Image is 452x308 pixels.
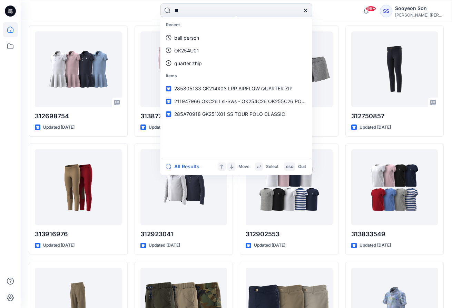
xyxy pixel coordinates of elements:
div: SS [380,5,392,17]
p: Updated [DATE] [43,242,75,249]
p: Updated [DATE] [43,124,75,131]
a: quarter zhip [162,57,311,70]
button: All Results [166,162,204,171]
a: ball person [162,31,311,44]
p: Updated [DATE] [149,124,180,131]
p: Recent [162,19,311,31]
a: 313833549 [351,149,438,225]
p: Quit [298,163,306,170]
p: OK254U01 [174,47,199,54]
p: Move [238,163,249,170]
a: 312902553 [246,149,333,225]
a: 313877881 [140,31,227,107]
p: Updated [DATE] [360,124,391,131]
a: 313916976 [35,149,122,225]
div: [PERSON_NAME] [PERSON_NAME] [395,12,443,18]
a: 312750857 [351,31,438,107]
a: 312923041 [140,149,227,225]
a: 312698754 [35,31,122,107]
a: OK254U01 [162,44,311,57]
a: 285805133 GK214X03 LRP AIRFLOW QUARTER ZIP [162,82,311,95]
div: Sooyeon Son [395,4,443,12]
p: Updated [DATE] [149,242,180,249]
a: 285A70918 GK251X01 SS TOUR POLO CLASSIC [162,108,311,120]
p: 312750857 [351,111,438,121]
p: 312923041 [140,229,227,239]
p: esc [286,163,293,170]
p: 313877881 [140,111,227,121]
p: 313916976 [35,229,122,239]
p: 312902553 [246,229,333,239]
p: 312698754 [35,111,122,121]
p: Items [162,70,311,82]
p: 313833549 [351,229,438,239]
span: 285805133 GK214X03 LRP AIRFLOW QUARTER ZIP [174,86,293,91]
span: 285A70918 GK251X01 SS TOUR POLO CLASSIC [174,111,285,117]
p: Updated [DATE] [254,242,285,249]
span: 99+ [366,6,376,11]
a: 211947966 OKC26 Lsl-Sws - OK254C26 OK255C26 POLO PO FLC-POLO PO FLCLONG SLEEVE-SWEATSHIRT [162,95,311,108]
p: quarter zhip [174,60,202,67]
span: 211947966 OKC26 Lsl-Sws - OK254C26 OK255C26 POLO PO FLC-POLO PO FLCLONG SLEEVE-SWEATSHIRT [174,98,426,104]
p: Updated [DATE] [360,242,391,249]
p: Select [266,163,278,170]
p: ball person [174,34,199,41]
